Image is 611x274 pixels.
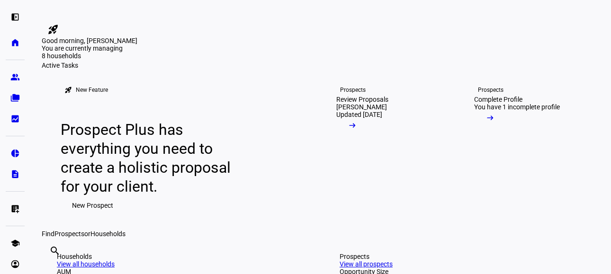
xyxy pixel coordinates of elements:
[478,86,503,94] div: Prospects
[76,86,108,94] div: New Feature
[321,69,451,230] a: ProspectsReview Proposals[PERSON_NAME]Updated [DATE]
[336,111,382,118] div: Updated [DATE]
[348,121,357,130] mat-icon: arrow_right_alt
[485,113,495,123] mat-icon: arrow_right_alt
[10,239,20,248] eth-mat-symbol: school
[474,96,522,103] div: Complete Profile
[6,109,25,128] a: bid_landscape
[61,120,251,196] div: Prospect Plus has everything you need to create a holistic proposal for your client.
[61,196,125,215] button: New Prospect
[6,68,25,87] a: group
[49,258,51,269] input: Enter name of prospect or household
[42,230,600,238] div: Find or
[340,260,393,268] a: View all prospects
[474,103,560,111] div: You have 1 incomplete profile
[49,245,61,256] mat-icon: search
[10,72,20,82] eth-mat-symbol: group
[42,62,600,69] div: Active Tasks
[64,86,72,94] mat-icon: rocket_launch
[42,44,123,52] span: You are currently managing
[6,165,25,184] a: description
[10,12,20,22] eth-mat-symbol: left_panel_open
[10,204,20,213] eth-mat-symbol: list_alt_add
[6,88,25,107] a: folder_copy
[6,33,25,52] a: home
[336,96,388,103] div: Review Proposals
[10,169,20,179] eth-mat-symbol: description
[10,259,20,269] eth-mat-symbol: account_circle
[54,230,84,238] span: Prospects
[47,24,59,35] mat-icon: rocket_launch
[340,86,366,94] div: Prospects
[42,37,600,44] div: Good morning, [PERSON_NAME]
[10,93,20,103] eth-mat-symbol: folder_copy
[6,144,25,163] a: pie_chart
[340,253,584,260] div: Prospects
[336,103,387,111] div: [PERSON_NAME]
[10,38,20,47] eth-mat-symbol: home
[42,52,136,62] div: 8 households
[72,196,113,215] span: New Prospect
[10,149,20,158] eth-mat-symbol: pie_chart
[459,69,589,230] a: ProspectsComplete ProfileYou have 1 incomplete profile
[10,114,20,124] eth-mat-symbol: bid_landscape
[57,260,115,268] a: View all households
[90,230,126,238] span: Households
[57,253,302,260] div: Households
